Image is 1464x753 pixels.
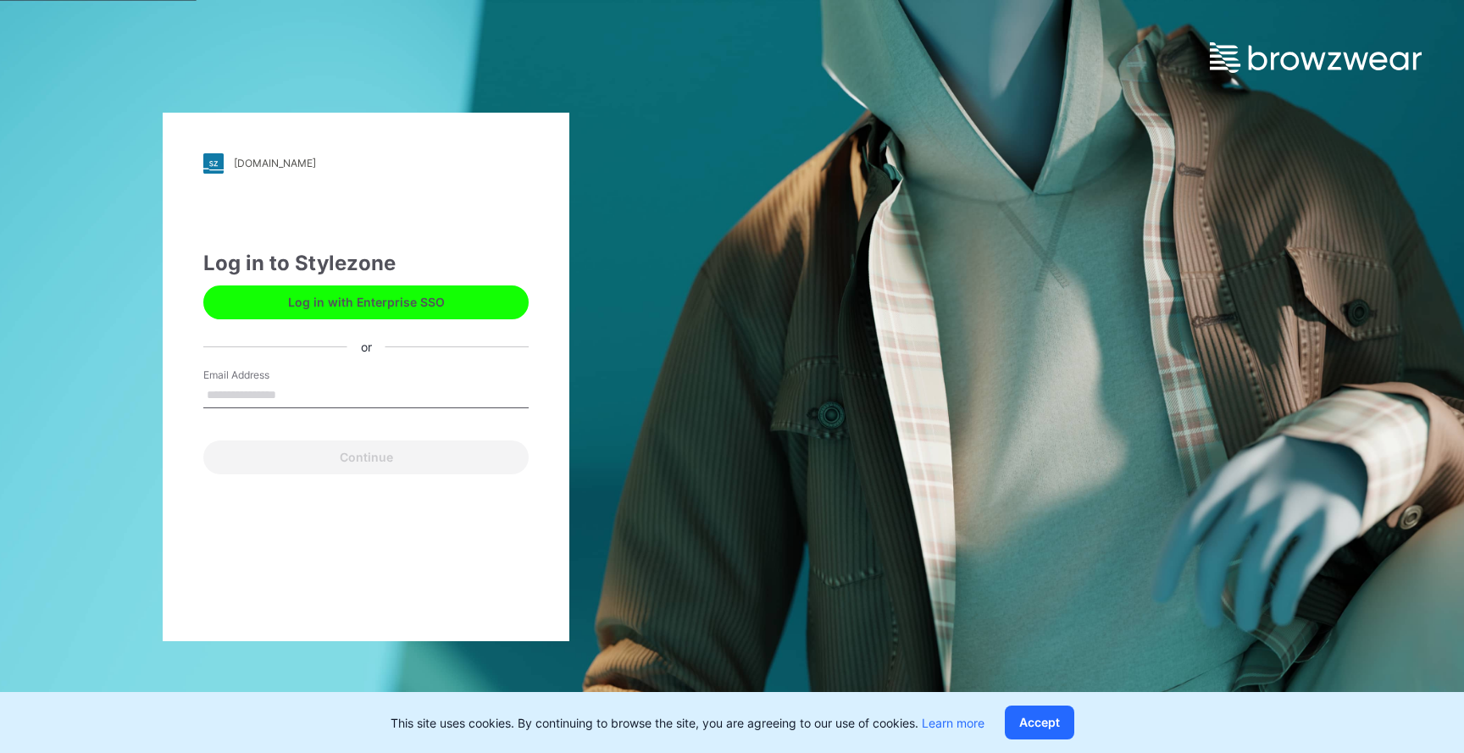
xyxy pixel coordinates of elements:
img: stylezone-logo.562084cfcfab977791bfbf7441f1a819.svg [203,153,224,174]
a: [DOMAIN_NAME] [203,153,529,174]
a: Learn more [922,716,984,730]
p: This site uses cookies. By continuing to browse the site, you are agreeing to our use of cookies. [391,714,984,732]
div: Log in to Stylezone [203,248,529,279]
div: [DOMAIN_NAME] [234,157,316,169]
label: Email Address [203,368,322,383]
img: browzwear-logo.e42bd6dac1945053ebaf764b6aa21510.svg [1210,42,1422,73]
div: or [347,338,385,356]
button: Log in with Enterprise SSO [203,285,529,319]
button: Accept [1005,706,1074,739]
